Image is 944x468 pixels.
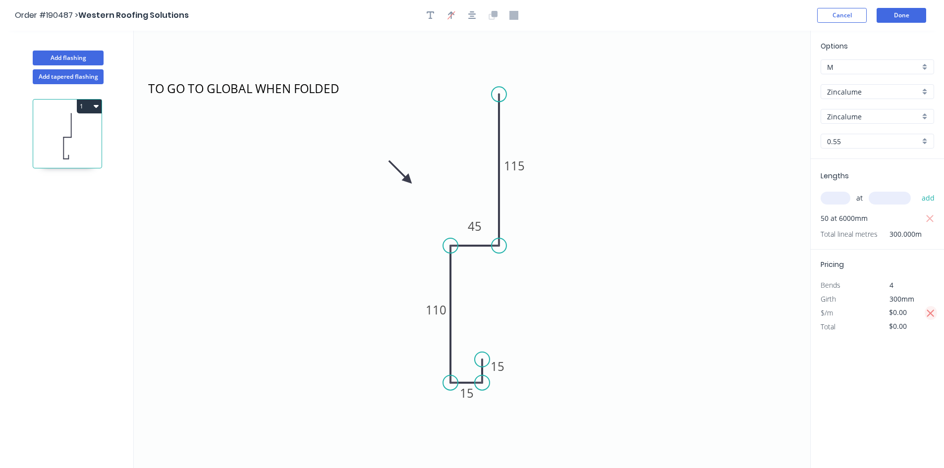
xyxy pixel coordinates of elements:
span: Girth [821,294,836,304]
span: Lengths [821,171,849,181]
tspan: 115 [504,157,525,174]
span: at [856,191,863,205]
span: Order #190487 > [15,9,78,21]
span: 300mm [889,294,914,304]
input: Price level [827,62,920,72]
input: Material [827,87,920,97]
input: Colour [827,111,920,122]
tspan: 15 [460,385,474,401]
button: Add tapered flashing [33,69,104,84]
span: Western Roofing Solutions [78,9,189,21]
tspan: 110 [426,302,446,318]
span: 4 [889,280,893,290]
button: Add flashing [33,51,104,65]
button: add [917,190,940,207]
span: Pricing [821,260,844,269]
textarea: TO GO TO GLOBAL WHEN FOLDED [146,78,347,114]
button: Done [877,8,926,23]
button: Cancel [817,8,867,23]
span: Options [821,41,848,51]
span: Total [821,322,835,331]
span: 50 at 6000mm [821,211,868,225]
span: $/m [821,308,833,317]
span: Total lineal metres [821,227,878,241]
span: 300.000m [878,227,922,241]
button: 1 [77,100,102,113]
tspan: 45 [468,218,482,234]
tspan: 15 [491,358,504,374]
span: Bends [821,280,840,290]
input: Thickness [827,136,920,147]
